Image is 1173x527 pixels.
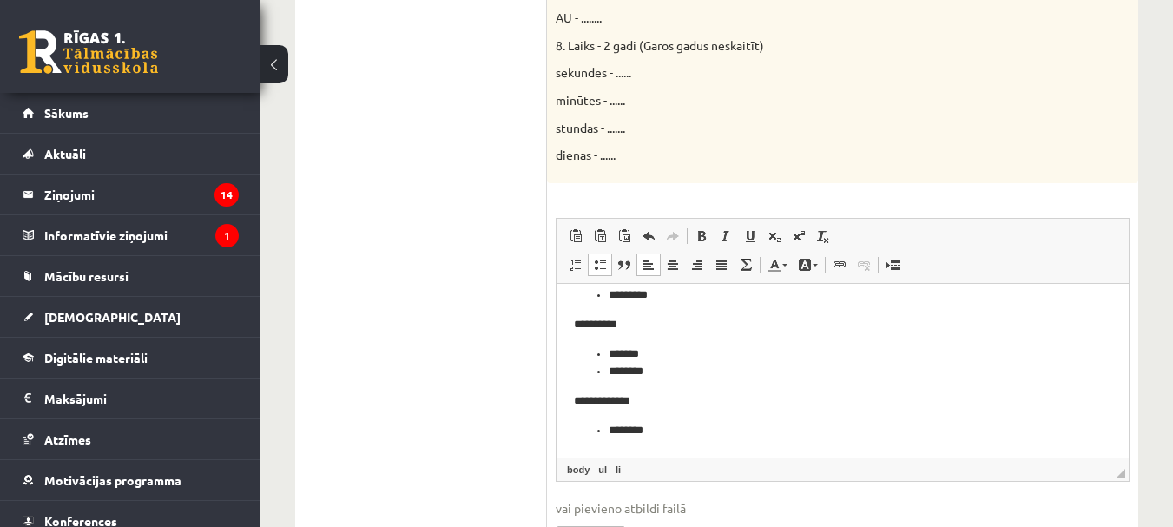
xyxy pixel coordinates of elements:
[714,225,738,247] a: Курсив (Ctrl+I)
[689,225,714,247] a: Полужирный (Ctrl+B)
[811,225,835,247] a: Убрать форматирование
[1117,469,1125,478] span: Перетащите для изменения размера
[762,254,793,276] a: Цвет текста
[23,460,239,500] a: Motivācijas programma
[661,225,685,247] a: Повторить (Ctrl+Y)
[762,225,787,247] a: Подстрочный индекс
[556,120,625,135] span: stundas - .......
[612,462,624,478] a: Элемент li
[23,134,239,174] a: Aktuāli
[23,93,239,133] a: Sākums
[636,254,661,276] a: По левому краю
[19,30,158,74] a: Rīgas 1. Tālmācības vidusskola
[709,254,734,276] a: По ширине
[44,146,86,161] span: Aktuāli
[556,10,602,25] span: AU - ........
[787,225,811,247] a: Надстрочный индекс
[23,175,239,214] a: Ziņojumi14
[44,350,148,366] span: Digitālie materiāli
[23,297,239,337] a: [DEMOGRAPHIC_DATA]
[556,147,616,162] span: dienas - ......
[44,472,181,488] span: Motivācijas programma
[23,256,239,296] a: Mācību resursi
[44,309,181,325] span: [DEMOGRAPHIC_DATA]
[44,379,239,418] legend: Maksājumi
[44,431,91,447] span: Atzīmes
[685,254,709,276] a: По правому краю
[44,105,89,121] span: Sākums
[880,254,905,276] a: Вставить разрыв страницы для печати
[44,215,239,255] legend: Informatīvie ziņojumi
[23,215,239,255] a: Informatīvie ziņojumi1
[44,268,129,284] span: Mācību resursi
[557,284,1129,458] iframe: Визуальный текстовый редактор, wiswyg-editor-user-answer-47024862579520
[827,254,852,276] a: Вставить/Редактировать ссылку (Ctrl+K)
[852,254,876,276] a: Убрать ссылку
[44,175,239,214] legend: Ziņojumi
[588,225,612,247] a: Вставить только текст (Ctrl+Shift+V)
[556,499,1130,517] span: vai pievieno atbildi failā
[793,254,823,276] a: Цвет фона
[214,183,239,207] i: 14
[215,224,239,247] i: 1
[23,379,239,418] a: Maksājumi
[588,254,612,276] a: Вставить / удалить маркированный список
[734,254,758,276] a: Математика
[23,419,239,459] a: Atzīmes
[738,225,762,247] a: Подчеркнутый (Ctrl+U)
[636,225,661,247] a: Отменить (Ctrl+Z)
[612,254,636,276] a: Цитата
[556,92,625,108] span: minūtes - ......
[556,37,764,53] span: 8. Laiks - 2 gadi (Garos gadus neskaitīt)
[612,225,636,247] a: Вставить из Word
[661,254,685,276] a: По центру
[556,64,631,80] span: sekundes - ......
[23,338,239,378] a: Digitālie materiāli
[563,225,588,247] a: Вставить (Ctrl+V)
[563,254,588,276] a: Вставить / удалить нумерованный список
[563,462,593,478] a: Элемент body
[595,462,610,478] a: Элемент ul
